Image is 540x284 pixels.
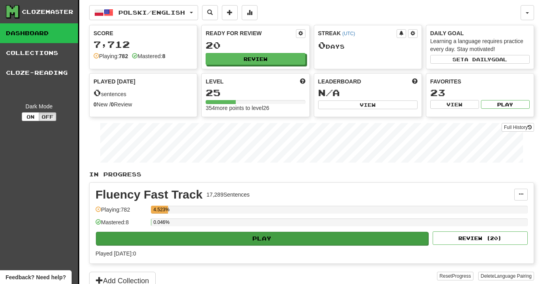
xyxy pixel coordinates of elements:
[202,5,218,20] button: Search sentences
[318,40,418,51] div: Day s
[93,88,193,98] div: sentences
[206,78,223,85] span: Level
[318,78,361,85] span: Leaderboard
[6,273,66,281] span: Open feedback widget
[206,29,296,37] div: Ready for Review
[437,272,473,280] button: ResetProgress
[318,29,397,37] div: Streak
[300,78,305,85] span: Score more points to level up
[206,88,305,98] div: 25
[222,5,238,20] button: Add sentence to collection
[132,52,165,60] div: Mastered:
[478,272,534,280] button: DeleteLanguage Pairing
[93,101,97,108] strong: 0
[153,206,168,214] div: 4.523%
[93,40,193,49] div: 7,712
[119,53,128,59] strong: 782
[111,101,114,108] strong: 0
[430,55,530,64] button: Seta dailygoal
[206,53,305,65] button: Review
[95,250,136,257] span: Played [DATE]: 0
[502,123,534,132] a: Full History
[433,231,528,245] button: Review (20)
[481,100,530,109] button: Play
[22,112,39,121] button: On
[494,273,532,279] span: Language Pairing
[452,273,471,279] span: Progress
[95,218,147,231] div: Mastered: 8
[242,5,258,20] button: More stats
[95,206,147,219] div: Playing: 782
[318,87,340,98] span: N/A
[118,9,185,16] span: Polski / English
[89,170,534,178] p: In Progress
[430,100,479,109] button: View
[93,87,101,98] span: 0
[318,40,326,51] span: 0
[206,191,250,199] div: 17,289 Sentences
[412,78,418,85] span: This week in points, UTC
[162,53,165,59] strong: 8
[6,102,72,110] div: Dark Mode
[39,112,56,121] button: Off
[93,78,135,85] span: Played [DATE]
[93,100,193,108] div: New / Review
[93,52,128,60] div: Playing:
[93,29,193,37] div: Score
[430,37,530,53] div: Learning a language requires practice every day. Stay motivated!
[430,78,530,85] div: Favorites
[206,104,305,112] div: 354 more points to level 26
[96,232,428,245] button: Play
[89,5,198,20] button: Polski/English
[464,57,491,62] span: a daily
[430,88,530,98] div: 23
[206,40,305,50] div: 20
[95,189,202,201] div: Fluency Fast Track
[342,31,355,36] a: (UTC)
[318,100,418,109] button: View
[430,29,530,37] div: Daily Goal
[22,8,73,16] div: Clozemaster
